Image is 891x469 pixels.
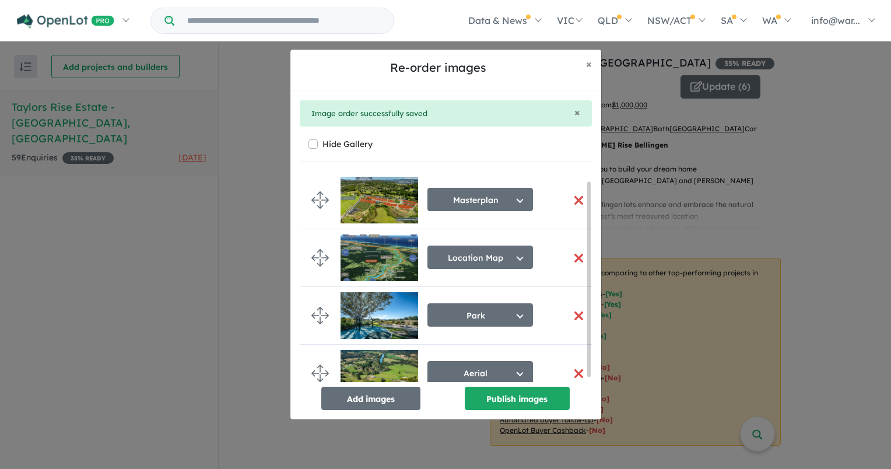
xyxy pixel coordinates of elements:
[341,177,418,223] img: Taylors%20Rise%20Estate%20-%20Bellingen___1758878643.png
[311,249,329,267] img: drag.svg
[811,15,860,26] span: info@war...
[427,188,533,211] button: Masterplan
[311,365,329,382] img: drag.svg
[322,136,373,152] label: Hide Gallery
[465,387,570,410] button: Publish images
[311,191,329,209] img: drag.svg
[311,307,329,324] img: drag.svg
[341,292,418,339] img: Taylors%20Rise%20Estate%20-%20Bellingen___1758878645.png
[341,350,418,397] img: Taylors%20Rise%20Estate%20-%20Bellingen___1758878645_0.png
[574,106,580,119] span: ×
[427,361,533,384] button: Aerial
[574,107,580,118] button: Close
[321,387,420,410] button: Add images
[17,14,114,29] img: Openlot PRO Logo White
[300,100,592,127] div: Image order successfully saved
[177,8,391,33] input: Try estate name, suburb, builder or developer
[341,235,418,281] img: Taylors%20Rise%20Estate%20-%20Bellingen___1758878644.png
[427,246,533,269] button: Location Map
[427,303,533,327] button: Park
[586,57,592,71] span: ×
[300,59,577,76] h5: Re-order images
